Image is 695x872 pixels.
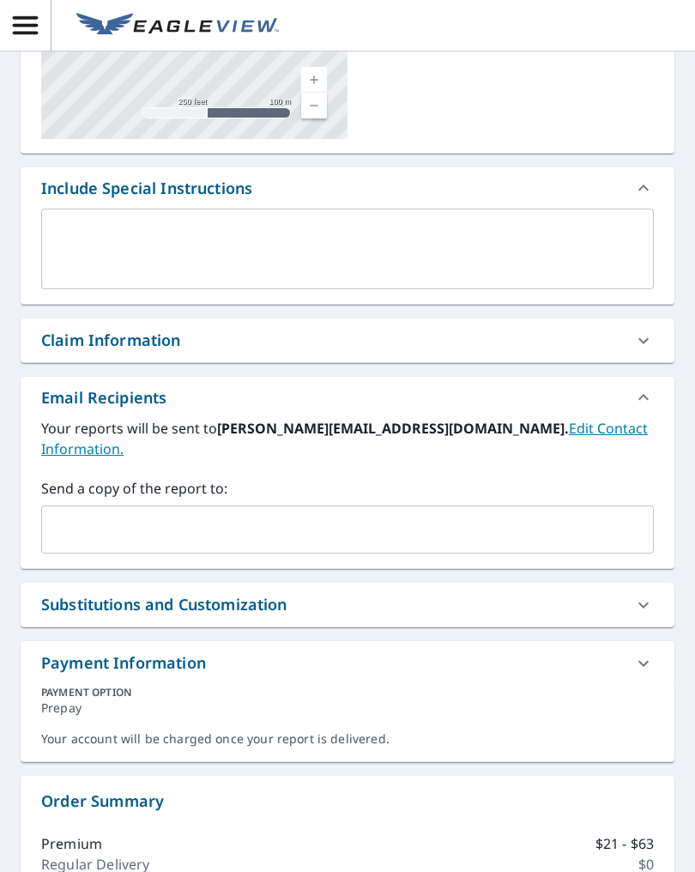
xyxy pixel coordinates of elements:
div: Substitutions and Customization [21,583,674,627]
b: [PERSON_NAME][EMAIL_ADDRESS][DOMAIN_NAME]. [217,419,569,438]
div: Include Special Instructions [21,167,674,209]
div: Include Special Instructions [41,177,252,200]
p: $21 - $63 [595,833,654,854]
label: Send a copy of the report to: [41,478,654,499]
div: Email Recipients [41,386,166,409]
a: Current Level 17, Zoom Out [301,93,327,118]
div: PAYMENT OPTION [41,685,654,699]
div: Substitutions and Customization [41,593,287,616]
div: Claim Information [21,318,674,362]
div: Email Recipients [21,377,674,418]
div: Your account will be charged once your report is delivered. [41,730,654,748]
label: Your reports will be sent to [41,418,654,459]
div: Payment Information [21,641,674,685]
div: Claim Information [41,329,181,352]
div: Payment Information [41,651,206,675]
img: EV Logo [76,13,279,39]
a: Current Level 17, Zoom In [301,67,327,93]
a: EV Logo [66,3,289,49]
div: Prepay [41,699,654,730]
p: Order Summary [41,790,654,813]
p: Premium [41,833,102,854]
